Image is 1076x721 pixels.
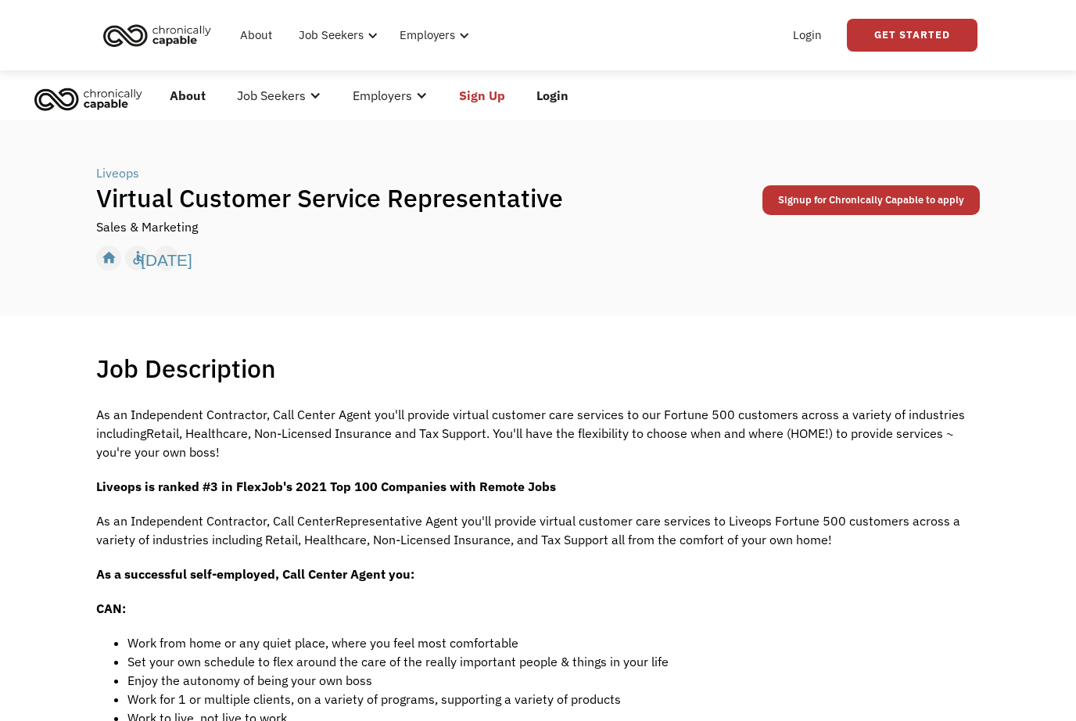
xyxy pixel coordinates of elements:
a: About [154,70,221,120]
div: Employers [337,70,443,120]
img: Chronically Capable logo [99,18,216,52]
li: Set your own schedule to flex around the care of the really important people & things in your life [127,652,980,671]
a: Liveops [96,163,143,182]
div: Job Seekers [299,26,364,45]
a: Sign Up [443,70,521,120]
a: Signup for Chronically Capable to apply [762,185,980,215]
p: As an Independent Contractor, Call CenterRepresentative Agent you'll provide virtual customer car... [96,511,980,549]
div: Employers [390,10,474,60]
a: Login [784,10,831,60]
div: Job Seekers [221,70,337,120]
img: Chronically Capable logo [30,81,147,117]
li: Work for 1 or multiple clients, on a variety of programs, supporting a variety of products [127,690,980,708]
div: accessible [130,246,146,270]
div: Employers [353,86,412,105]
div: Job Seekers [237,86,306,105]
li: Enjoy the autonomy of being your own boss [127,671,980,690]
a: Get Started [847,19,977,52]
a: About [231,10,282,60]
li: Work from home or any quiet place, where you feel most comfortable [127,633,980,652]
strong: Liveops is ranked #3 in FlexJob's 2021 Top 100 Companies with Remote Jobs [96,479,556,494]
div: Job Seekers [289,10,382,60]
div: Sales & Marketing [96,217,198,236]
strong: CAN: [96,601,126,616]
div: Employers [400,26,455,45]
div: Liveops [96,163,139,182]
a: Login [521,70,584,120]
p: As an Independent Contractor, Call Center Agent you'll provide virtual customer care services to ... [96,405,980,461]
h1: Virtual Customer Service Representative [96,182,759,213]
div: [DATE] [141,246,192,270]
strong: As a successful self-employed, Call Center Agent you: [96,566,414,582]
h1: Job Description [96,353,276,384]
a: home [99,18,223,52]
div: home [101,246,117,270]
a: home [30,81,154,117]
